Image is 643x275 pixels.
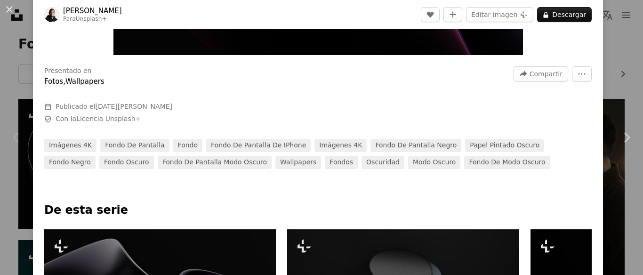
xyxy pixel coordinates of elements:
time: 4 de junio de 2023, 2:30:02 GMT-3 [95,103,172,110]
a: fondo [173,139,202,152]
a: Siguiente [610,92,643,183]
a: Imágenes 4K [44,139,96,152]
button: Más acciones [572,66,592,81]
button: Me gusta [421,7,440,22]
a: Imágenes 4K [314,139,367,152]
img: Ve al perfil de Philip Oroni [44,7,59,22]
a: fondo de pantalla [100,139,169,152]
p: De esta serie [44,203,592,218]
button: Descargar [537,7,592,22]
span: Compartir [530,67,563,81]
a: oscuridad [362,156,404,169]
span: Publicado el [56,103,172,110]
a: fondo de pantalla modo oscuro [158,156,272,169]
a: Wallpapers [65,77,104,86]
div: Para [63,16,122,23]
span: Con la [56,114,141,124]
a: [PERSON_NAME] [63,6,122,16]
h3: Presentado en [44,66,92,76]
a: Fondos [325,156,358,169]
button: Añade a la colección [443,7,462,22]
a: Fotos [44,77,63,86]
a: Licencia Unsplash+ [76,115,141,122]
button: Compartir esta imagen [514,66,568,81]
span: , [63,77,65,86]
a: Unsplash+ [76,16,107,22]
a: Fondo de modo oscuro [464,156,550,169]
a: Fondo oscuro [99,156,154,169]
a: Fondo de pantalla de iPhone [206,139,311,152]
a: fondo negro [44,156,96,169]
a: papel pintado oscuro [465,139,544,152]
button: Editar imagen [466,7,533,22]
a: Wallpapers [275,156,321,169]
a: fondo de pantalla negro [370,139,461,152]
a: Modo oscuro [408,156,460,169]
